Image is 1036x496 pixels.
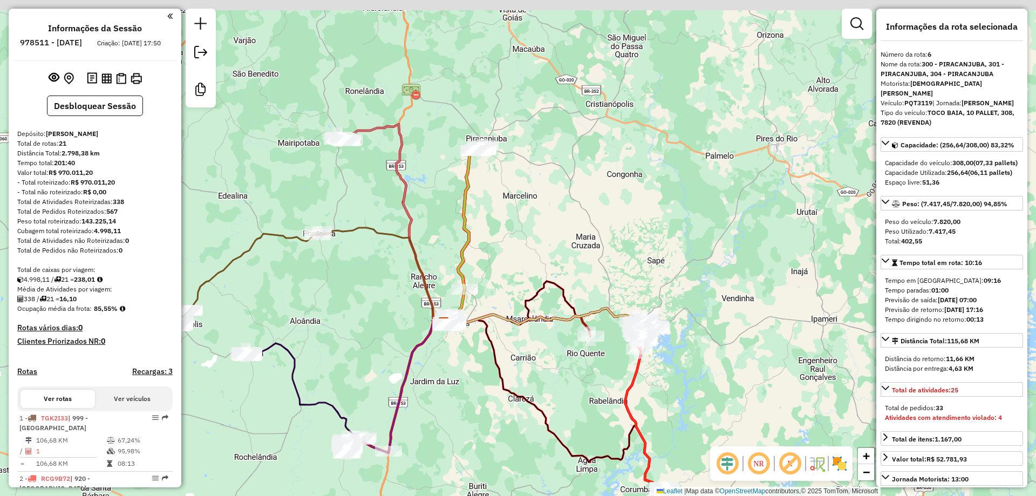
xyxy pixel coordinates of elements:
h4: Rotas vários dias: [17,323,173,332]
strong: 21 [59,139,66,147]
strong: 1.167,00 [935,435,962,443]
span: Total de atividades: [892,386,958,394]
i: Distância Total [25,437,32,444]
div: Total de Atividades Roteirizadas: [17,197,173,207]
td: 1 [36,446,106,457]
div: Tempo em [GEOGRAPHIC_DATA]: [885,276,1019,286]
em: Média calculada utilizando a maior ocupação (%Peso ou %Cubagem) de cada rota da sessão. Rotas cro... [120,305,125,312]
div: Total: [885,236,1019,246]
strong: 7.820,00 [933,218,960,226]
strong: [PERSON_NAME] [46,130,98,138]
strong: 7.417,45 [929,227,956,235]
td: / [19,446,25,457]
td: 67,24% [117,435,168,446]
strong: (07,33 pallets) [973,159,1018,167]
div: Capacidade Utilizada: [885,168,1019,178]
strong: 01:00 [931,286,949,294]
button: Imprimir Rotas [128,71,144,86]
div: Tempo paradas: [885,286,1019,295]
strong: 338 [113,198,124,206]
strong: (06,11 pallets) [968,168,1012,176]
strong: R$ 52.781,93 [926,455,967,463]
strong: 143.225,14 [81,217,116,225]
em: Opções [152,415,159,421]
button: Ver veículos [95,390,169,408]
strong: [DATE] 07:00 [938,296,977,304]
a: Total de atividades:25 [881,382,1023,397]
a: Capacidade: (256,64/308,00) 83,32% [881,137,1023,152]
a: Rotas [17,367,37,376]
strong: 308,00 [952,159,973,167]
div: Jornada Motorista: 13:00 [892,474,969,484]
div: Depósito: [17,129,173,139]
strong: 2.798,38 km [62,149,100,157]
div: Criação: [DATE] 17:50 [93,38,165,48]
div: Espaço livre: [885,178,1019,187]
a: Jornada Motorista: 13:00 [881,471,1023,486]
strong: 201:40 [54,159,75,167]
div: 4.998,11 / 21 = [17,275,173,284]
div: Total de rotas: [17,139,173,148]
td: 95,98% [117,446,168,457]
button: Visualizar relatório de Roteirização [99,71,114,85]
a: Zoom in [858,448,874,464]
strong: 0 [101,336,105,346]
span: Peso do veículo: [885,218,960,226]
button: Centralizar mapa no depósito ou ponto de apoio [62,70,76,87]
img: Pereira [437,317,451,331]
span: + [863,449,870,463]
button: Exibir sessão original [46,70,62,87]
div: Total de caixas por viagem: [17,265,173,275]
strong: 0 [125,236,129,244]
span: TGK2I33 [41,414,68,422]
span: 1 - [19,414,88,432]
a: Tempo total em rota: 10:16 [881,255,1023,269]
div: Distância do retorno: [885,354,1019,364]
div: Capacidade: (256,64/308,00) 83,32% [881,154,1023,192]
img: Piracanjuba/Prof. Jamil [401,82,421,101]
a: Total de itens:1.167,00 [881,431,1023,446]
strong: 85,55% [94,304,118,312]
span: Ocultar NR [746,451,772,477]
div: Total de pedidos: [885,403,1019,413]
div: Tempo total em rota: 10:16 [881,271,1023,329]
h4: Recargas: 3 [132,367,173,376]
div: 338 / 21 = [17,294,173,304]
i: % de utilização do peso [107,437,115,444]
span: Tempo total em rota: 10:16 [899,259,982,267]
strong: R$ 970.011,20 [49,168,93,176]
i: Total de rotas [54,276,61,283]
span: RCG9B72 [41,474,70,483]
div: Peso Utilizado: [885,227,1019,236]
i: Meta Caixas/viagem: 1,00 Diferença: 237,01 [97,276,103,283]
button: Ver rotas [21,390,95,408]
strong: 238,01 [74,275,95,283]
div: Motorista: [881,79,1023,98]
strong: 51,36 [922,178,939,186]
strong: 00:13 [966,315,984,323]
img: Fluxo de ruas [808,455,826,472]
strong: 567 [106,207,118,215]
h6: 978511 - [DATE] [20,38,82,47]
em: Opções [152,475,159,481]
div: Número da rota: [881,50,1023,59]
div: Distância Total: [892,336,979,346]
strong: 4.998,11 [94,227,121,235]
button: Visualizar Romaneio [114,71,128,86]
div: Total de Pedidos Roteirizados: [17,207,173,216]
span: Peso: (7.417,45/7.820,00) 94,85% [902,200,1007,208]
td: 106,68 KM [36,458,106,469]
button: Desbloquear Sessão [47,96,143,116]
strong: Atividades com atendimento violado: 4 [885,413,1002,422]
a: Distância Total:115,68 KM [881,333,1023,348]
h4: Clientes Priorizados NR: [17,337,173,346]
strong: 11,66 KM [946,355,974,363]
strong: 4,63 KM [949,364,973,372]
strong: 09:16 [984,276,1001,284]
strong: 0 [119,246,122,254]
a: Clique aqui para minimizar o painel [167,10,173,22]
span: | 999 - [GEOGRAPHIC_DATA] [19,414,88,432]
div: Peso total roteirizado: [17,216,173,226]
div: - Total não roteirizado: [17,187,173,197]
